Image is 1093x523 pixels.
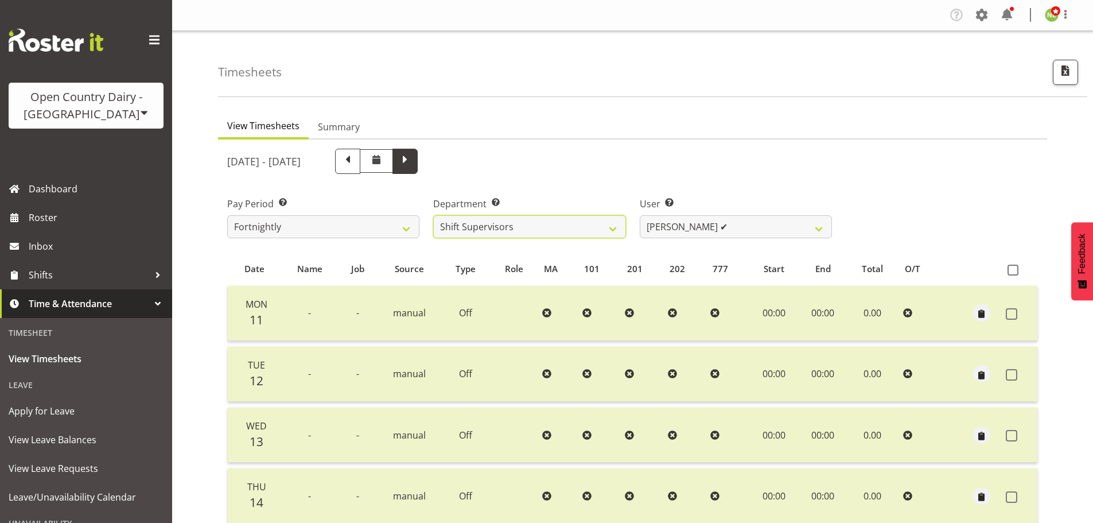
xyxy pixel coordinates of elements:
span: 14 [250,494,263,510]
div: Leave [3,373,169,397]
label: User [640,197,832,211]
span: - [356,367,359,380]
span: Feedback [1077,234,1087,274]
span: 777 [713,262,728,276]
span: Date [244,262,265,276]
span: Roster [29,209,166,226]
div: Open Country Dairy - [GEOGRAPHIC_DATA] [20,88,152,123]
span: Dashboard [29,180,166,197]
a: View Leave Balances [3,425,169,454]
td: 00:00 [749,408,799,463]
span: 11 [250,312,263,328]
span: Time & Attendance [29,295,149,312]
span: Source [395,262,424,276]
div: Timesheet [3,321,169,344]
td: 00:00 [749,347,799,402]
span: - [356,429,359,441]
span: 13 [250,433,263,450]
span: - [308,307,311,319]
span: MA [544,262,558,276]
span: 12 [250,373,263,389]
button: Export CSV [1053,60,1078,85]
td: Off [441,347,490,402]
span: Summary [318,120,360,134]
span: Shifts [29,266,149,284]
span: - [308,367,311,380]
img: Rosterit website logo [9,29,103,52]
td: 0.00 [847,286,898,341]
span: Thu [247,481,266,493]
span: Inbox [29,238,166,255]
a: Apply for Leave [3,397,169,425]
span: 202 [670,262,685,276]
span: View Leave Balances [9,431,164,448]
span: View Timesheets [9,350,164,367]
a: View Timesheets [3,344,169,373]
span: Apply for Leave [9,402,164,420]
button: Feedback - Show survey [1071,222,1093,300]
span: Start [764,262,784,276]
span: Role [505,262,523,276]
span: View Timesheets [227,119,299,133]
span: Mon [246,298,267,311]
td: 00:00 [799,408,847,463]
td: Off [441,286,490,341]
td: 00:00 [799,286,847,341]
span: 201 [627,262,643,276]
span: manual [393,367,426,380]
span: Job [351,262,364,276]
span: - [356,490,359,502]
img: nicole-lloyd7454.jpg [1045,8,1059,22]
span: Leave/Unavailability Calendar [9,489,164,506]
span: 101 [584,262,600,276]
span: manual [393,307,426,319]
span: Tue [248,359,265,371]
td: 0.00 [847,347,898,402]
td: 00:00 [799,347,847,402]
span: - [356,307,359,319]
label: Pay Period [227,197,419,211]
span: manual [393,490,426,502]
h5: [DATE] - [DATE] [227,155,301,168]
a: View Leave Requests [3,454,169,483]
td: 0.00 [847,408,898,463]
span: Type [456,262,476,276]
span: Wed [246,420,267,432]
span: Total [862,262,883,276]
td: Off [441,408,490,463]
span: Name [297,262,322,276]
td: 00:00 [749,286,799,341]
a: Leave/Unavailability Calendar [3,483,169,512]
span: - [308,429,311,441]
label: Department [433,197,625,211]
span: manual [393,429,426,441]
span: O/T [905,262,920,276]
span: End [815,262,831,276]
h4: Timesheets [218,65,282,79]
span: View Leave Requests [9,460,164,477]
span: - [308,490,311,502]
